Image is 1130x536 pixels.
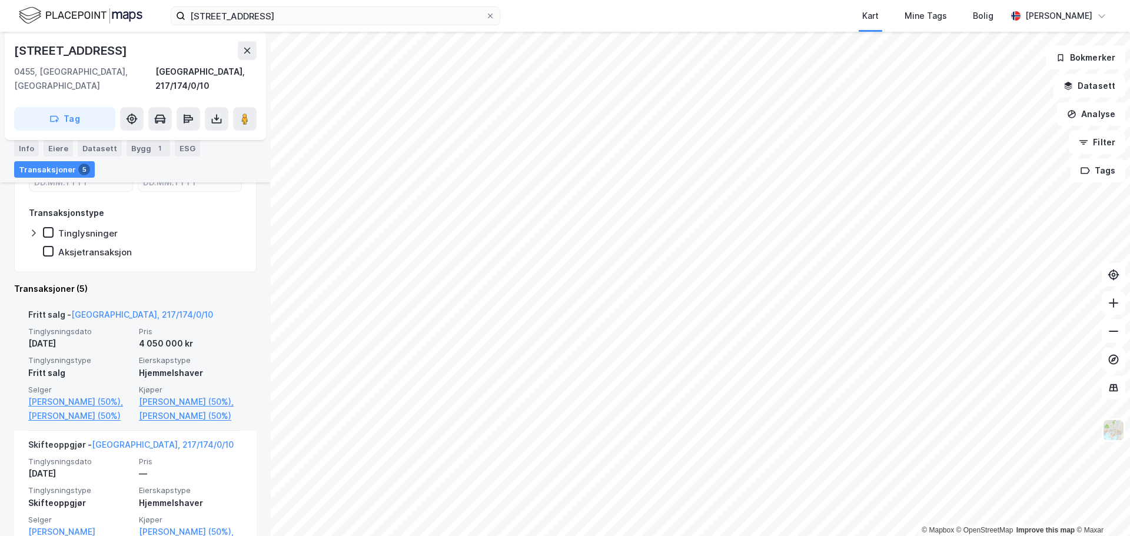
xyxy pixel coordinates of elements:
span: Kjøper [139,515,242,525]
div: Fritt salg - [28,308,213,327]
button: Bokmerker [1046,46,1125,69]
div: ESG [175,140,200,157]
input: Søk på adresse, matrikkel, gårdeiere, leietakere eller personer [185,7,486,25]
button: Tag [14,107,115,131]
div: [DATE] [28,337,132,351]
button: Tags [1071,159,1125,182]
div: Mine Tags [905,9,947,23]
div: Eiere [44,140,73,157]
div: [STREET_ADDRESS] [14,41,129,60]
div: Tinglysninger [58,228,118,239]
div: 1 [154,142,165,154]
div: Hjemmelshaver [139,496,242,510]
a: [PERSON_NAME] (50%), [139,395,242,409]
div: Kart [862,9,879,23]
div: Aksjetransaksjon [58,247,132,258]
span: Tinglysningsdato [28,327,132,337]
div: 0455, [GEOGRAPHIC_DATA], [GEOGRAPHIC_DATA] [14,65,155,93]
div: Transaksjoner (5) [14,282,257,296]
span: Tinglysningstype [28,355,132,365]
div: Skifteoppgjør - [28,438,234,457]
a: Mapbox [922,526,954,534]
div: Fritt salg [28,366,132,380]
div: — [139,467,242,481]
div: Bygg [127,140,170,157]
span: Selger [28,515,132,525]
div: Bolig [973,9,993,23]
a: OpenStreetMap [956,526,1013,534]
a: [PERSON_NAME] (50%), [28,395,132,409]
span: Pris [139,327,242,337]
div: Transaksjoner [14,161,95,178]
div: Skifteoppgjør [28,496,132,510]
div: [PERSON_NAME] [1025,9,1092,23]
div: Datasett [78,140,122,157]
span: Eierskapstype [139,485,242,495]
div: 5 [78,164,90,175]
button: Datasett [1053,74,1125,98]
div: Kontrollprogram for chat [1071,480,1130,536]
a: [PERSON_NAME] (50%) [139,409,242,423]
div: Hjemmelshaver [139,366,242,380]
div: [DATE] [28,467,132,481]
span: Tinglysningstype [28,485,132,495]
button: Analyse [1057,102,1125,126]
span: Eierskapstype [139,355,242,365]
img: Z [1102,419,1125,441]
a: [GEOGRAPHIC_DATA], 217/174/0/10 [71,309,213,319]
a: Improve this map [1016,526,1075,534]
span: Selger [28,385,132,395]
a: [PERSON_NAME] (50%) [28,409,132,423]
div: Info [14,140,39,157]
div: 4 050 000 kr [139,337,242,351]
a: [GEOGRAPHIC_DATA], 217/174/0/10 [92,440,234,450]
div: [GEOGRAPHIC_DATA], 217/174/0/10 [155,65,257,93]
div: Transaksjonstype [29,206,104,220]
span: Pris [139,457,242,467]
span: Kjøper [139,385,242,395]
button: Filter [1069,131,1125,154]
iframe: Chat Widget [1071,480,1130,536]
span: Tinglysningsdato [28,457,132,467]
img: logo.f888ab2527a4732fd821a326f86c7f29.svg [19,5,142,26]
